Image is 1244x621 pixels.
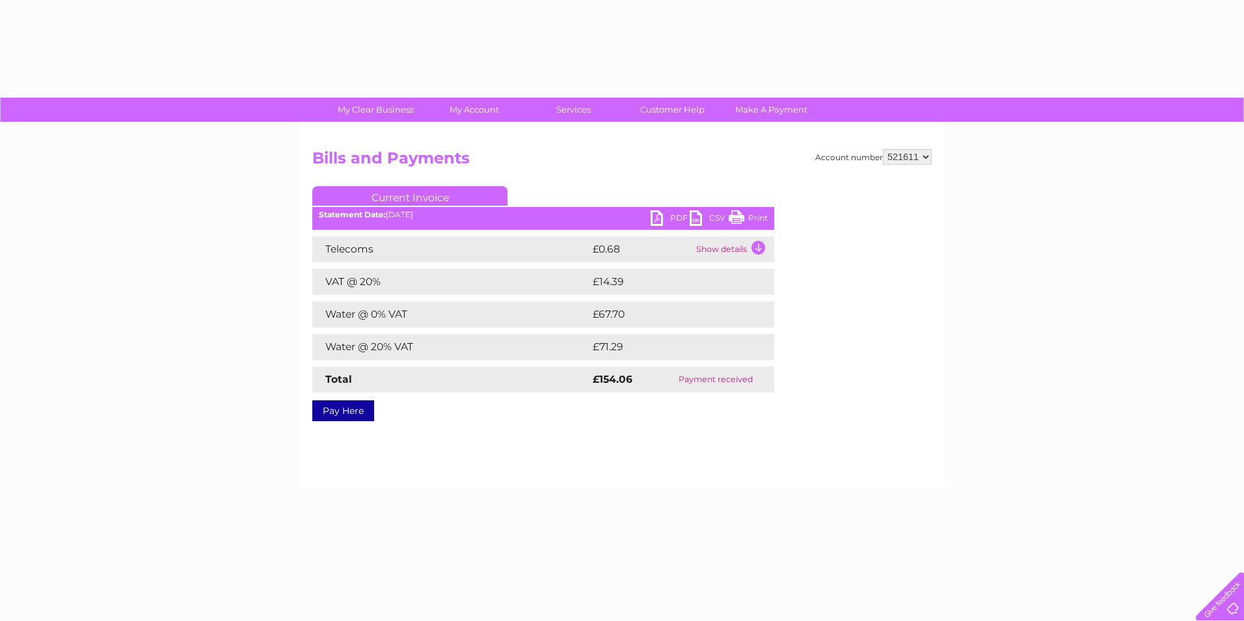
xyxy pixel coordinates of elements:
[815,149,932,165] div: Account number
[593,373,632,385] strong: £154.06
[421,98,528,122] a: My Account
[729,210,768,229] a: Print
[322,98,429,122] a: My Clear Business
[312,301,589,327] td: Water @ 0% VAT
[589,269,747,295] td: £14.39
[312,334,589,360] td: Water @ 20% VAT
[693,236,774,262] td: Show details
[651,210,690,229] a: PDF
[520,98,627,122] a: Services
[690,210,729,229] a: CSV
[319,210,386,219] b: Statement Date:
[312,236,589,262] td: Telecoms
[312,210,774,219] div: [DATE]
[312,186,507,206] a: Current Invoice
[718,98,825,122] a: Make A Payment
[312,400,374,421] a: Pay Here
[325,373,352,385] strong: Total
[312,149,932,174] h2: Bills and Payments
[312,269,589,295] td: VAT @ 20%
[589,301,748,327] td: £67.70
[589,334,747,360] td: £71.29
[619,98,726,122] a: Customer Help
[589,236,693,262] td: £0.68
[656,366,774,393] td: Payment received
